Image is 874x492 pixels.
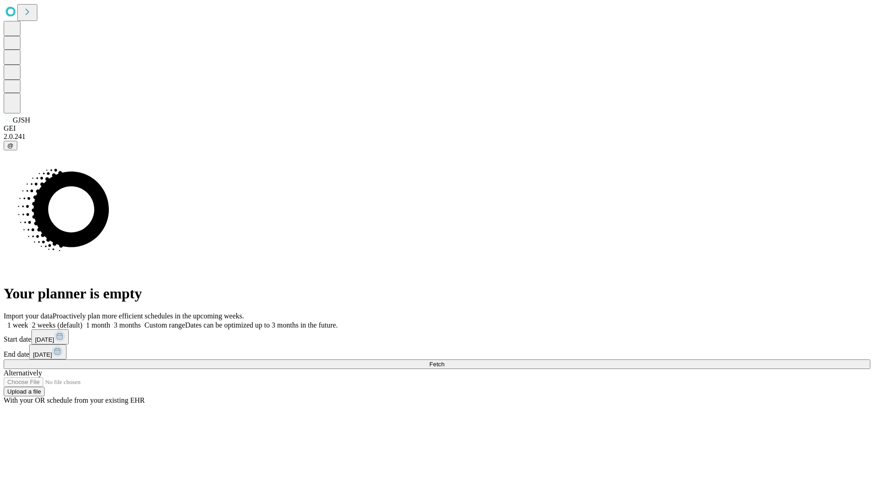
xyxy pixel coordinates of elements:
span: [DATE] [33,351,52,358]
span: 3 months [114,321,141,329]
button: Upload a file [4,387,45,396]
span: @ [7,142,14,149]
span: With your OR schedule from your existing EHR [4,396,145,404]
div: End date [4,344,870,359]
span: Custom range [144,321,185,329]
button: @ [4,141,17,150]
span: Dates can be optimized up to 3 months in the future. [185,321,338,329]
div: GEI [4,124,870,133]
button: [DATE] [29,344,66,359]
h1: Your planner is empty [4,285,870,302]
span: Proactively plan more efficient schedules in the upcoming weeks. [53,312,244,320]
div: 2.0.241 [4,133,870,141]
span: GJSH [13,116,30,124]
span: 1 week [7,321,28,329]
span: Alternatively [4,369,42,377]
span: 1 month [86,321,110,329]
button: Fetch [4,359,870,369]
span: Fetch [429,361,444,368]
span: 2 weeks (default) [32,321,82,329]
button: [DATE] [31,329,69,344]
span: Import your data [4,312,53,320]
span: [DATE] [35,336,54,343]
div: Start date [4,329,870,344]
